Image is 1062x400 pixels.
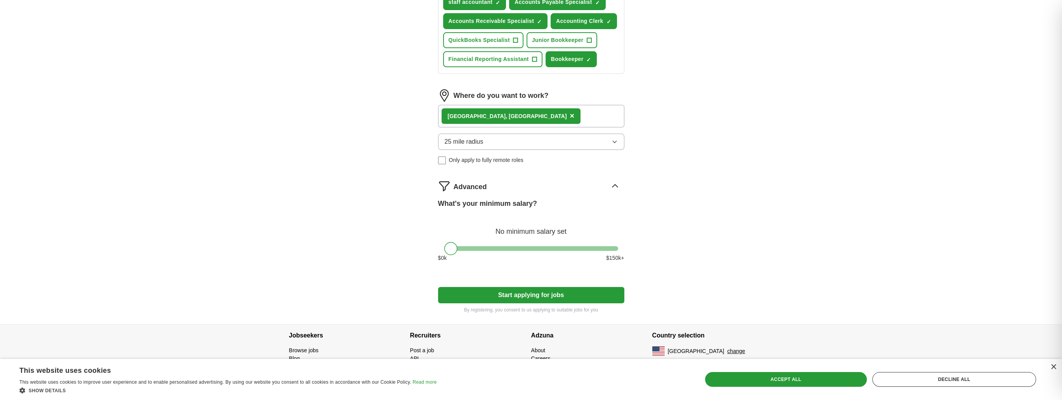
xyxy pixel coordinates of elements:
[727,347,745,355] button: change
[443,51,542,67] button: Financial Reporting Assistant
[449,17,534,25] span: Accounts Receivable Specialist
[454,90,549,101] label: Where do you want to work?
[449,36,510,44] span: QuickBooks Specialist
[443,13,548,29] button: Accounts Receivable Specialist✓
[289,355,300,362] a: Blog
[438,306,624,313] p: By registering, you consent to us applying to suitable jobs for you
[537,19,542,25] span: ✓
[445,137,483,146] span: 25 mile radius
[438,134,624,150] button: 25 mile radius
[289,347,319,353] a: Browse jobs
[29,388,66,393] span: Show details
[454,182,487,192] span: Advanced
[438,254,447,262] span: $ 0 k
[705,372,867,387] div: Accept all
[449,156,523,164] span: Only apply to fully remote roles
[438,287,624,303] button: Start applying for jobs
[531,355,551,362] a: Careers
[1050,364,1056,370] div: Close
[443,32,523,48] button: QuickBooks Specialist
[19,363,417,375] div: This website uses cookies
[652,346,665,356] img: US flag
[527,32,597,48] button: Junior Bookkeeper
[531,347,546,353] a: About
[652,325,773,346] h4: Country selection
[438,89,450,102] img: location.png
[448,112,567,120] div: [GEOGRAPHIC_DATA], [GEOGRAPHIC_DATA]
[532,36,584,44] span: Junior Bookkeeper
[872,372,1036,387] div: Decline all
[438,198,537,209] label: What's your minimum salary?
[19,386,437,394] div: Show details
[551,13,617,29] button: Accounting Clerk✓
[606,254,624,262] span: $ 150 k+
[551,55,584,63] span: Bookkeeper
[556,17,603,25] span: Accounting Clerk
[546,51,597,67] button: Bookkeeper✓
[438,218,624,237] div: No minimum salary set
[449,55,529,63] span: Financial Reporting Assistant
[19,379,411,385] span: This website uses cookies to improve user experience and to enable personalised advertising. By u...
[570,110,574,122] button: ×
[586,57,591,63] span: ✓
[410,347,434,353] a: Post a job
[606,19,611,25] span: ✓
[570,111,574,120] span: ×
[412,379,437,385] a: Read more, opens a new window
[438,180,450,192] img: filter
[410,355,419,362] a: API
[438,157,446,164] input: Only apply to fully remote roles
[668,347,724,355] span: [GEOGRAPHIC_DATA]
